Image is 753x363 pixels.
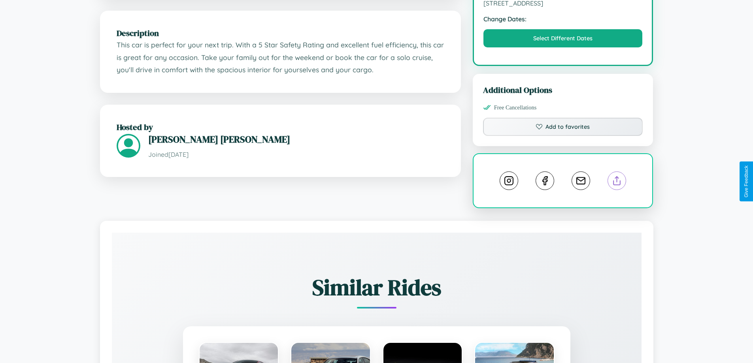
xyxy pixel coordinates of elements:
[117,27,444,39] h2: Description
[483,15,643,23] strong: Change Dates:
[483,118,643,136] button: Add to favorites
[494,104,537,111] span: Free Cancellations
[140,272,614,303] h2: Similar Rides
[148,149,444,160] p: Joined [DATE]
[483,84,643,96] h3: Additional Options
[744,166,749,197] div: Give Feedback
[117,39,444,76] p: This car is perfect for your next trip. With a 5 Star Safety Rating and excellent fuel efficiency...
[483,29,643,47] button: Select Different Dates
[117,121,444,133] h2: Hosted by
[148,133,444,146] h3: [PERSON_NAME] [PERSON_NAME]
